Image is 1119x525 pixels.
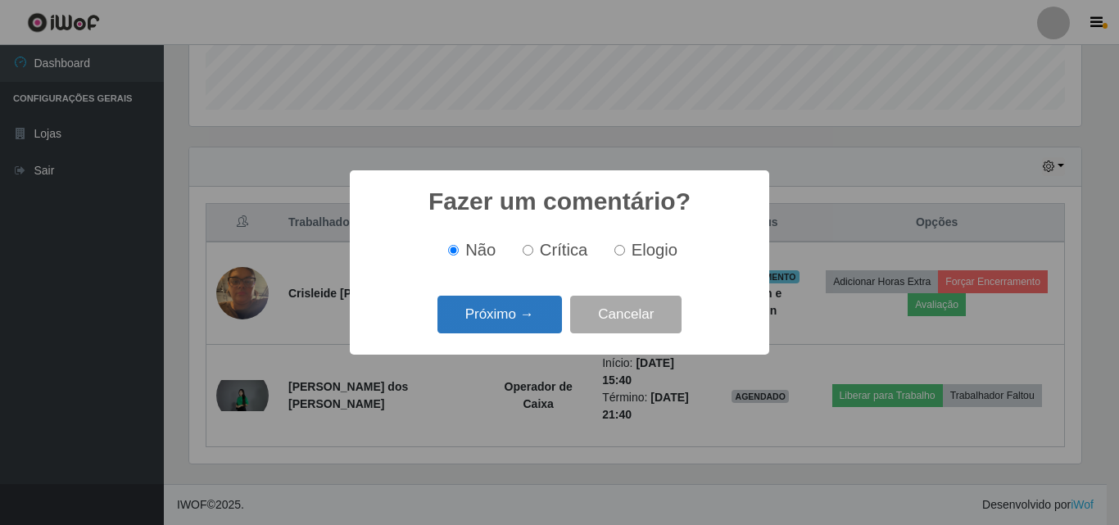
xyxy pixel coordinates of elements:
[540,241,588,259] span: Crítica
[523,245,533,256] input: Crítica
[632,241,677,259] span: Elogio
[614,245,625,256] input: Elogio
[570,296,682,334] button: Cancelar
[437,296,562,334] button: Próximo →
[428,187,691,216] h2: Fazer um comentário?
[465,241,496,259] span: Não
[448,245,459,256] input: Não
